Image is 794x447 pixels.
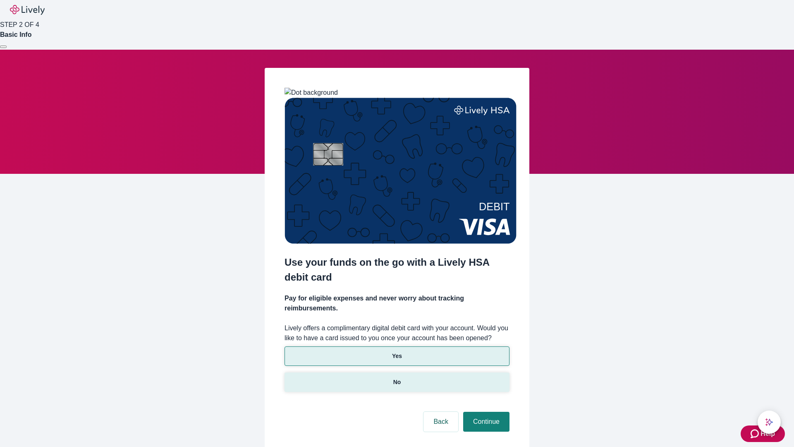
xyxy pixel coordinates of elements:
[393,378,401,387] p: No
[758,411,781,434] button: chat
[761,429,775,439] span: Help
[765,418,773,426] svg: Lively AI Assistant
[285,88,338,98] img: Dot background
[463,412,509,432] button: Continue
[392,352,402,360] p: Yes
[423,412,458,432] button: Back
[751,429,761,439] svg: Zendesk support icon
[741,425,785,442] button: Zendesk support iconHelp
[285,255,509,285] h2: Use your funds on the go with a Lively HSA debit card
[285,323,509,343] label: Lively offers a complimentary digital debit card with your account. Would you like to have a card...
[285,372,509,392] button: No
[285,293,509,313] h4: Pay for eligible expenses and never worry about tracking reimbursements.
[285,346,509,366] button: Yes
[285,98,517,244] img: Debit card
[10,5,45,15] img: Lively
